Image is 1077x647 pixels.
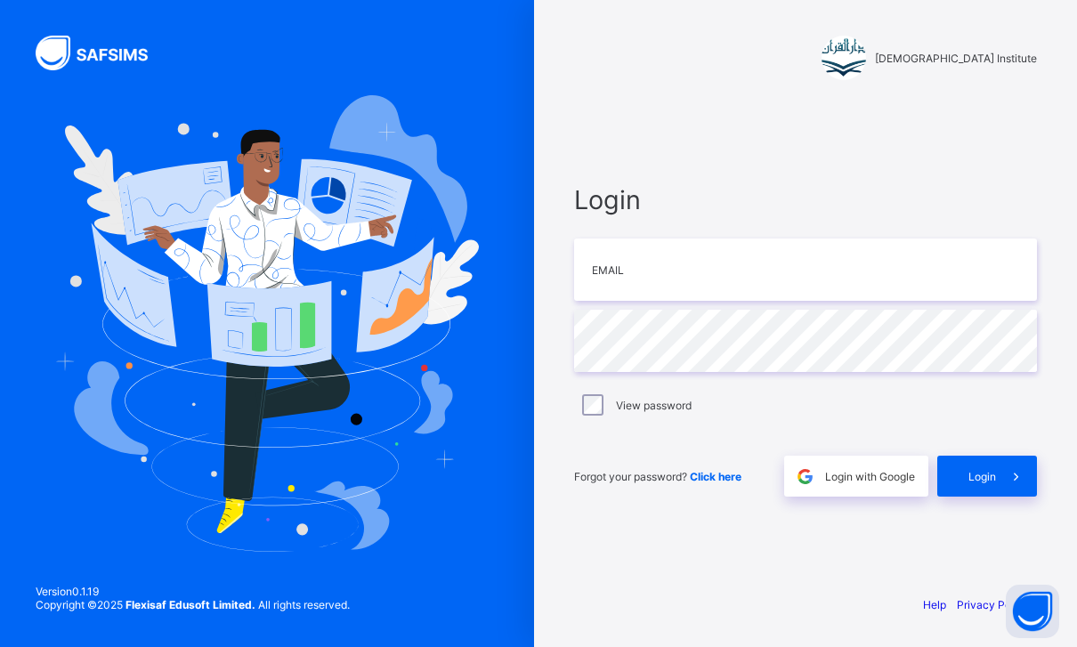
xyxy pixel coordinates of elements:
span: Login [574,184,1037,215]
img: google.396cfc9801f0270233282035f929180a.svg [795,466,815,487]
button: Open asap [1006,585,1059,638]
label: View password [616,399,692,412]
span: Login with Google [825,470,915,483]
span: Forgot your password? [574,470,741,483]
a: Help [923,598,946,611]
a: Privacy Policy [957,598,1029,611]
img: SAFSIMS Logo [36,36,169,70]
span: Copyright © 2025 All rights reserved. [36,598,350,611]
span: Login [968,470,996,483]
span: Version 0.1.19 [36,585,350,598]
a: Click here [690,470,741,483]
strong: Flexisaf Edusoft Limited. [126,598,255,611]
img: Hero Image [55,95,479,551]
span: [DEMOGRAPHIC_DATA] Institute [875,52,1037,65]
